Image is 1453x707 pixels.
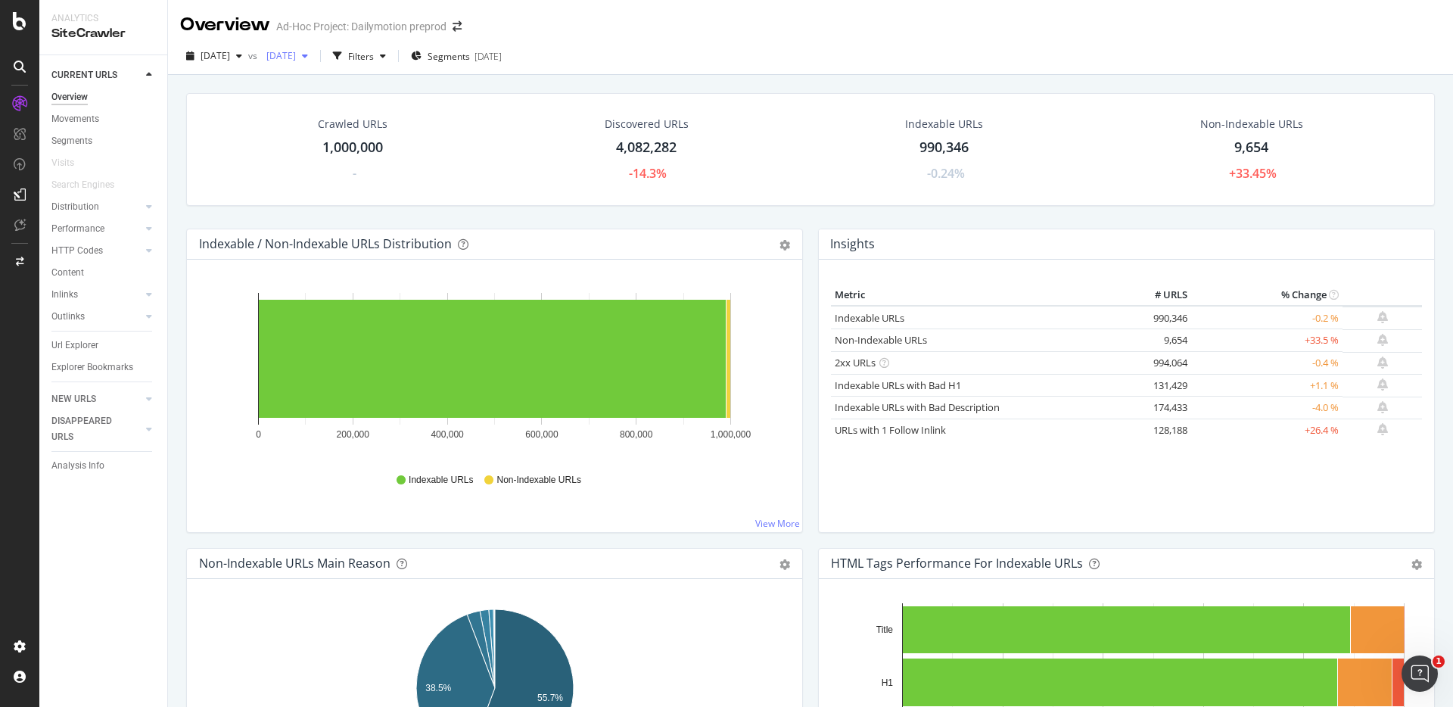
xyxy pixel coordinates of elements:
[51,243,142,259] a: HTTP Codes
[51,265,84,281] div: Content
[51,391,96,407] div: NEW URLS
[348,50,374,63] div: Filters
[51,133,92,149] div: Segments
[1131,284,1191,307] th: # URLS
[51,287,78,303] div: Inlinks
[1191,306,1343,329] td: -0.2 %
[51,391,142,407] a: NEW URLS
[831,284,1131,307] th: Metric
[496,474,580,487] span: Non-Indexable URLs
[51,287,142,303] a: Inlinks
[256,429,261,440] text: 0
[1191,419,1343,441] td: +26.4 %
[1131,352,1191,375] td: 994,064
[51,243,103,259] div: HTTP Codes
[51,360,157,375] a: Explorer Bookmarks
[525,429,558,440] text: 600,000
[620,429,653,440] text: 800,000
[835,356,876,369] a: 2xx URLs
[1377,423,1388,435] div: bell-plus
[1131,329,1191,352] td: 9,654
[51,111,99,127] div: Movements
[201,49,230,62] span: 2025 Sep. 12th
[835,400,1000,414] a: Indexable URLs with Bad Description
[51,413,142,445] a: DISAPPEARED URLS
[1377,311,1388,323] div: bell-plus
[51,155,74,171] div: Visits
[882,677,894,688] text: H1
[876,624,894,635] text: Title
[199,556,390,571] div: Non-Indexable URLs Main Reason
[905,117,983,132] div: Indexable URLs
[835,333,927,347] a: Non-Indexable URLs
[1377,334,1388,346] div: bell-plus
[1131,419,1191,441] td: 128,188
[779,559,790,570] div: gear
[248,49,260,62] span: vs
[1191,284,1343,307] th: % Change
[428,50,470,63] span: Segments
[1377,401,1388,413] div: bell-plus
[831,556,1083,571] div: HTML Tags Performance for Indexable URLs
[1411,559,1422,570] div: gear
[431,429,464,440] text: 400,000
[1131,374,1191,397] td: 131,429
[537,693,563,703] text: 55.7%
[474,50,502,63] div: [DATE]
[1402,656,1438,692] iframe: Intercom live chat
[199,284,790,459] svg: A chart.
[260,49,296,62] span: 2025 Aug. 21st
[1229,165,1277,182] div: +33.45%
[409,474,473,487] span: Indexable URLs
[835,311,904,325] a: Indexable URLs
[51,338,157,353] a: Url Explorer
[1131,397,1191,419] td: 174,433
[51,309,85,325] div: Outlinks
[425,683,451,693] text: 38.5%
[1433,656,1445,668] span: 1
[180,44,248,68] button: [DATE]
[51,360,133,375] div: Explorer Bookmarks
[830,234,875,254] h4: Insights
[453,21,462,32] div: arrow-right-arrow-left
[180,12,270,38] div: Overview
[318,117,387,132] div: Crawled URLs
[51,413,128,445] div: DISAPPEARED URLS
[322,138,383,157] div: 1,000,000
[337,429,370,440] text: 200,000
[51,25,155,42] div: SiteCrawler
[51,458,157,474] a: Analysis Info
[51,67,142,83] a: CURRENT URLS
[51,67,117,83] div: CURRENT URLS
[51,133,157,149] a: Segments
[199,236,452,251] div: Indexable / Non-Indexable URLs Distribution
[919,138,969,157] div: 990,346
[51,265,157,281] a: Content
[51,111,157,127] a: Movements
[260,44,314,68] button: [DATE]
[1377,378,1388,391] div: bell-plus
[835,423,946,437] a: URLs with 1 Follow Inlink
[1200,117,1303,132] div: Non-Indexable URLs
[1191,329,1343,352] td: +33.5 %
[51,89,88,105] div: Overview
[405,44,508,68] button: Segments[DATE]
[1377,357,1388,369] div: bell-plus
[835,378,961,392] a: Indexable URLs with Bad H1
[629,165,667,182] div: -14.3%
[51,338,98,353] div: Url Explorer
[51,177,129,193] a: Search Engines
[1191,374,1343,397] td: +1.1 %
[1131,306,1191,329] td: 990,346
[51,309,142,325] a: Outlinks
[51,199,142,215] a: Distribution
[327,44,392,68] button: Filters
[927,165,965,182] div: -0.24%
[51,221,104,237] div: Performance
[51,177,114,193] div: Search Engines
[353,165,356,182] div: -
[51,458,104,474] div: Analysis Info
[51,12,155,25] div: Analytics
[1234,138,1268,157] div: 9,654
